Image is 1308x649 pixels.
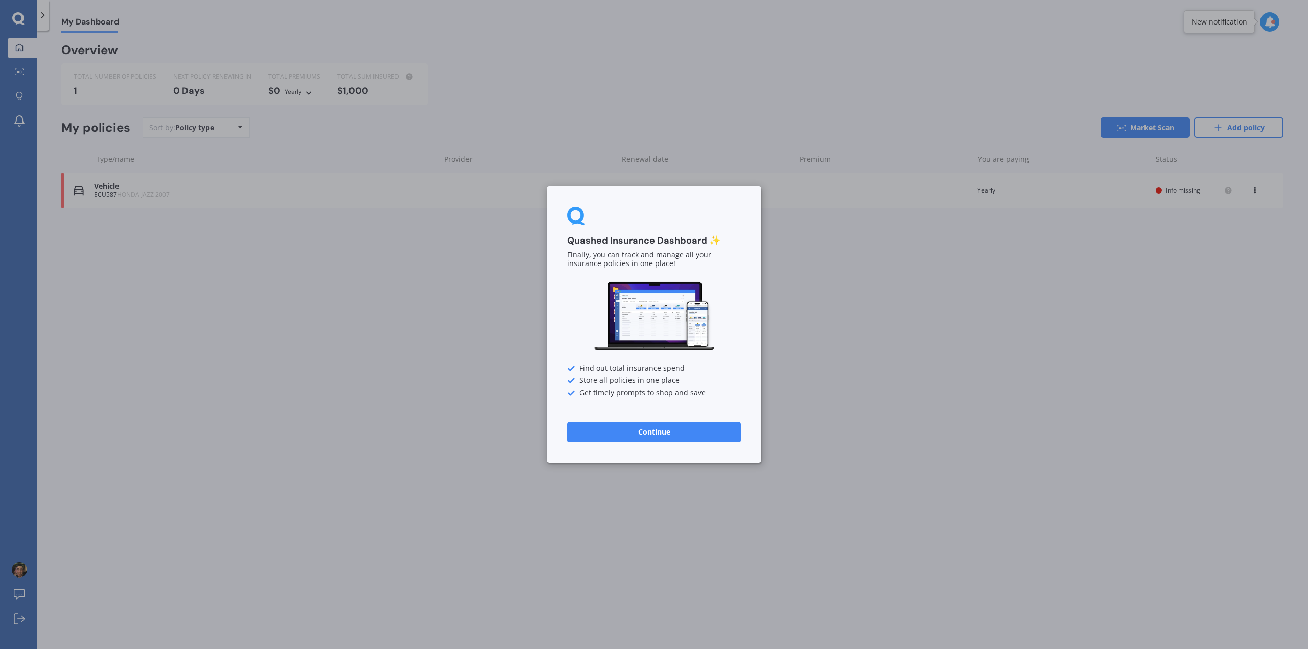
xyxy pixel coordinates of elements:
div: Get timely prompts to shop and save [567,389,741,397]
div: Find out total insurance spend [567,365,741,373]
div: Store all policies in one place [567,377,741,385]
p: Finally, you can track and manage all your insurance policies in one place! [567,251,741,269]
button: Continue [567,422,741,442]
img: Dashboard [593,280,715,352]
h3: Quashed Insurance Dashboard ✨ [567,235,741,247]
